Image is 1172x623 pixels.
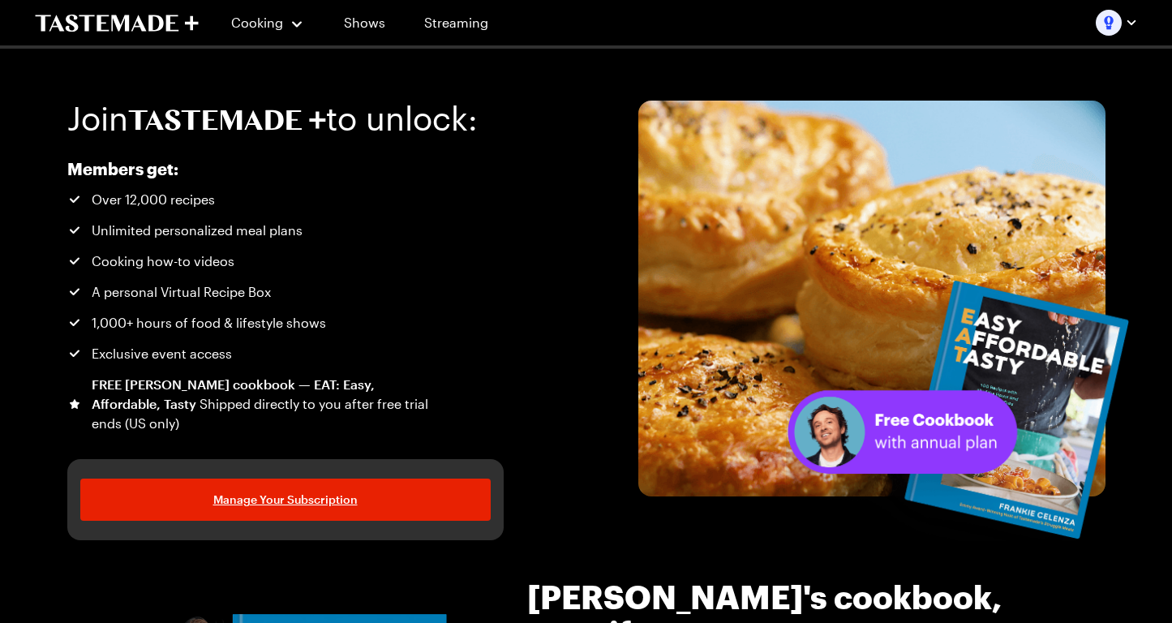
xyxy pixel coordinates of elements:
span: Unlimited personalized meal plans [92,221,303,240]
span: Shipped directly to you after free trial ends (US only) [92,396,428,431]
div: FREE [PERSON_NAME] cookbook — EAT: Easy, Affordable, Tasty [92,375,431,433]
h2: Members get: [67,159,431,178]
h1: Join to unlock: [67,101,478,136]
span: Manage Your Subscription [213,492,358,508]
span: Cooking [231,15,283,30]
span: Cooking how-to videos [92,251,234,271]
span: A personal Virtual Recipe Box [92,282,271,302]
a: To Tastemade Home Page [35,14,199,32]
span: 1,000+ hours of food & lifestyle shows [92,313,326,333]
a: Manage Your Subscription [80,479,491,521]
span: Exclusive event access [92,344,232,363]
img: Profile picture [1096,10,1122,36]
span: Over 12,000 recipes [92,190,215,209]
ul: Tastemade+ Annual subscription benefits [67,190,431,433]
button: Cooking [231,3,305,42]
button: Profile picture [1096,10,1138,36]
